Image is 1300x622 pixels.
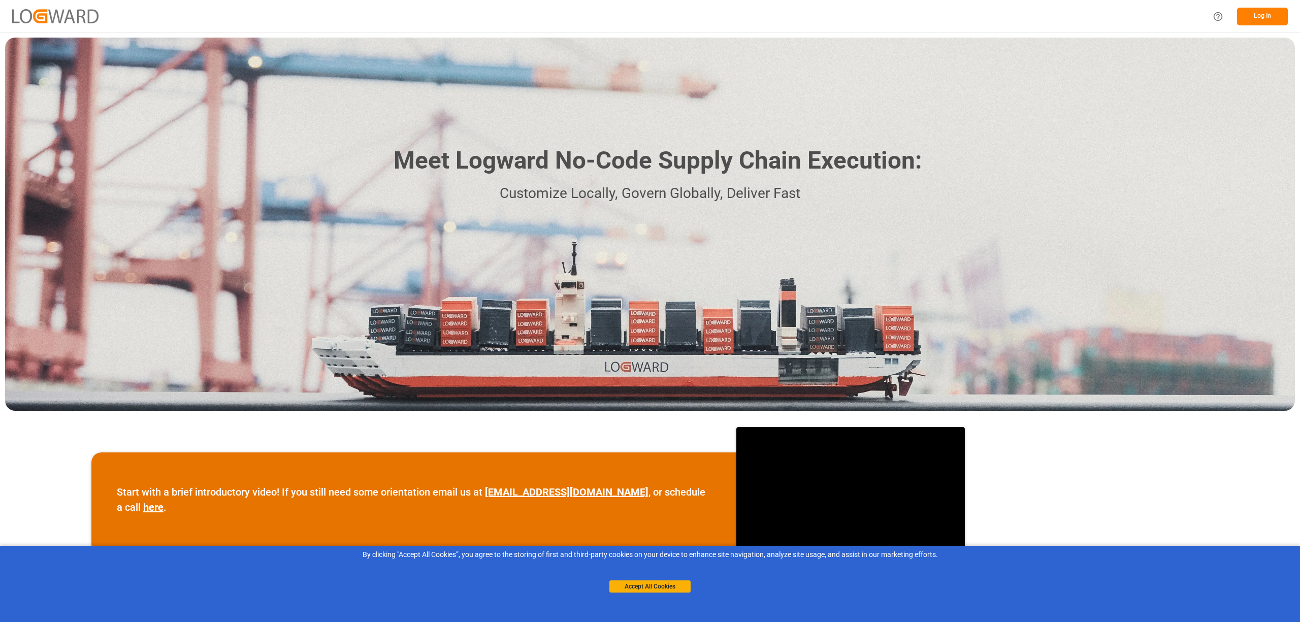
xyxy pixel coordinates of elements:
p: Customize Locally, Govern Globally, Deliver Fast [378,182,922,205]
p: Start with a brief introductory video! If you still need some orientation email us at , or schedu... [117,484,711,515]
button: Accept All Cookies [609,580,691,593]
img: Logward_new_orange.png [12,9,99,23]
h1: Meet Logward No-Code Supply Chain Execution: [394,143,922,179]
button: Log In [1237,8,1288,25]
a: here [143,501,164,513]
button: Help Center [1207,5,1229,28]
a: [EMAIL_ADDRESS][DOMAIN_NAME] [485,486,648,498]
div: By clicking "Accept All Cookies”, you agree to the storing of first and third-party cookies on yo... [7,549,1293,560]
